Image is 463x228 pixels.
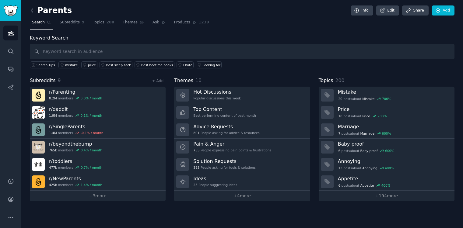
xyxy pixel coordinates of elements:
[362,114,370,118] span: Price
[49,113,57,118] span: 1.9M
[49,106,102,112] h3: r/ daddit
[49,96,102,100] div: members
[37,63,55,67] span: Search Tips
[193,96,241,100] div: Popular discussions this week
[362,97,374,101] span: Mistake
[338,148,395,154] div: post s about
[174,104,310,121] a: Top ContentBest-performing content of past month
[193,141,271,147] h3: Pain & Anger
[193,175,237,182] h3: Ideas
[174,77,193,85] span: Themes
[30,44,454,59] input: Keyword search in audience
[91,18,116,30] a: Topics200
[49,165,57,170] span: 477k
[81,96,102,100] div: 0.0 % / month
[193,113,256,118] div: Best-performing content of past month
[49,131,103,135] div: members
[123,20,138,25] span: Themes
[174,156,310,173] a: Solution Requests393People asking for tools & solutions
[338,183,340,188] span: 6
[150,18,168,30] a: Ask
[135,61,174,68] a: Best bedtime books
[58,61,79,68] a: mistake
[49,175,102,182] h3: r/ NewParents
[81,183,102,187] div: 1.4 % / month
[32,158,45,171] img: toddlers
[49,158,102,164] h3: r/ toddlers
[30,121,166,139] a: r/SingleParents1.4Mmembers-0.1% / month
[362,166,377,170] span: Annoying
[319,139,454,156] a: Baby proof6postsaboutBaby proof600%
[172,18,211,30] a: Products1239
[49,141,102,147] h3: r/ beyondthebump
[193,106,256,112] h3: Top Content
[49,96,57,100] span: 8.2M
[30,104,166,121] a: r/daddit1.9Mmembers0.1% / month
[81,61,97,68] a: price
[174,173,310,191] a: Ideas25People suggesting ideas
[32,123,45,136] img: SingleParents
[32,89,45,102] img: Parenting
[319,87,454,104] a: Mistake20postsaboutMistake700%
[82,20,85,25] span: 9
[338,106,450,112] h3: Price
[193,89,241,95] h3: Hot Discussions
[335,78,344,83] span: 200
[30,139,166,156] a: r/beyondthebump765kmembers0.4% / month
[49,131,57,135] span: 1.4M
[319,156,454,173] a: Annoying13postsaboutAnnoying400%
[385,149,394,153] div: 600 %
[30,77,56,85] span: Subreddits
[32,141,45,154] img: beyondthebump
[177,61,194,68] a: I hate
[60,20,80,25] span: Subreddits
[106,63,131,67] div: Best sleep sack
[319,191,454,201] a: +194more
[351,5,373,16] a: Info
[141,63,173,67] div: Best bedtime books
[382,97,391,101] div: 700 %
[49,148,102,152] div: members
[338,175,450,182] h3: Appetite
[377,114,387,118] div: 700 %
[107,20,114,25] span: 200
[360,149,378,153] span: Baby proof
[81,131,103,135] div: -0.1 % / month
[174,87,310,104] a: Hot DiscussionsPopular discussions this week
[30,156,166,173] a: r/toddlers477kmembers0.7% / month
[183,63,192,67] div: I hate
[30,18,53,30] a: Search
[49,89,102,95] h3: r/ Parenting
[193,148,199,152] span: 755
[193,183,197,187] span: 25
[193,165,255,170] div: People asking for tools & solutions
[49,148,57,152] span: 765k
[32,20,45,25] span: Search
[93,20,104,25] span: Topics
[153,20,159,25] span: Ask
[319,173,454,191] a: Appetite6postsaboutAppetite400%
[338,89,450,95] h3: Mistake
[193,148,271,152] div: People expressing pain points & frustrations
[174,139,310,156] a: Pain & Anger755People expressing pain points & frustrations
[338,165,395,171] div: post s about
[193,165,199,170] span: 393
[338,183,391,188] div: post s about
[30,173,166,191] a: r/NewParents425kmembers1.4% / month
[4,5,18,16] img: GummySearch logo
[338,131,340,136] span: 7
[193,158,255,164] h3: Solution Requests
[30,87,166,104] a: r/Parenting8.2Mmembers0.0% / month
[58,78,61,83] span: 9
[338,149,340,153] span: 6
[432,5,454,16] a: Add
[121,18,146,30] a: Themes
[30,6,72,16] h2: Parents
[382,131,391,136] div: 600 %
[193,131,199,135] span: 801
[193,123,259,130] h3: Advice Requests
[49,183,102,187] div: members
[319,104,454,121] a: Price10postsaboutPrice700%
[385,166,394,170] div: 400 %
[30,35,68,41] label: Keyword Search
